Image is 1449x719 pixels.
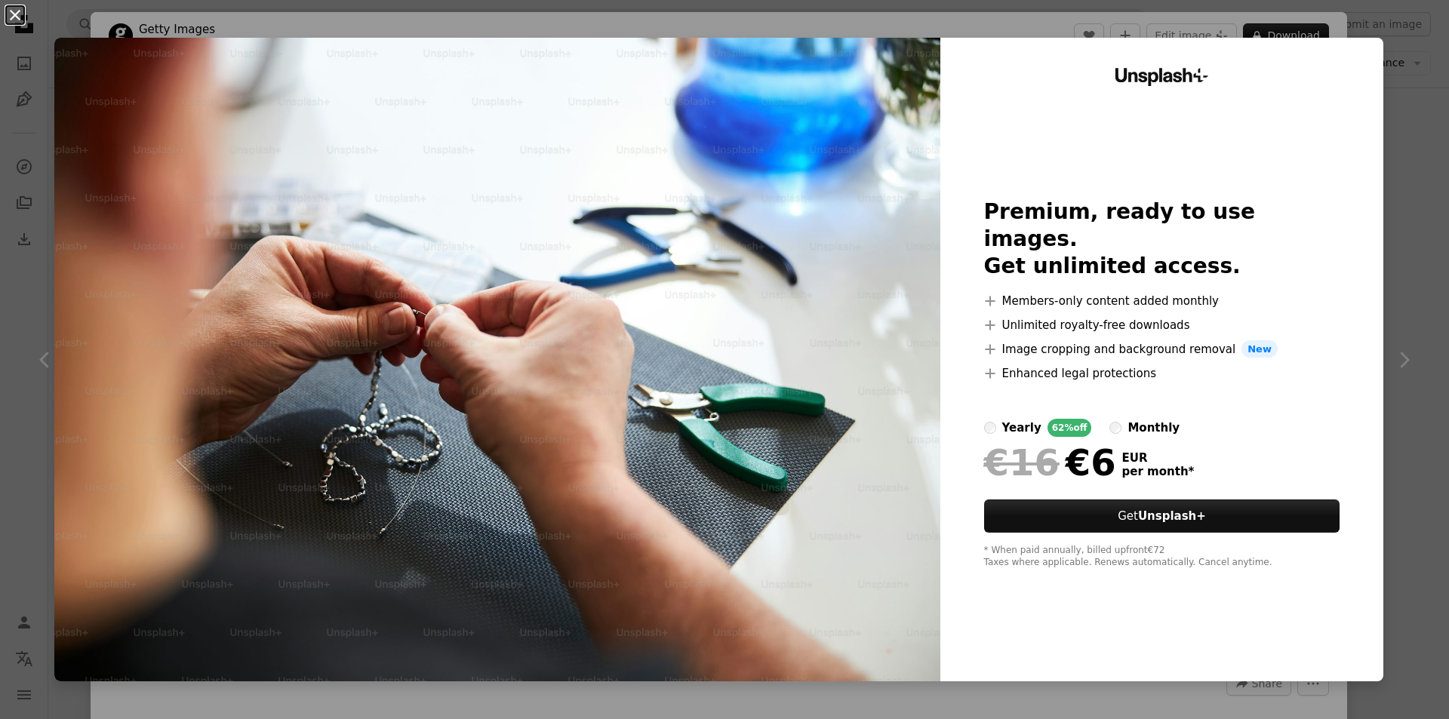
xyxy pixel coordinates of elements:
button: GetUnsplash+ [984,499,1340,533]
h2: Premium, ready to use images. Get unlimited access. [984,198,1340,280]
div: €6 [984,443,1116,482]
div: yearly [1002,419,1041,437]
div: * When paid annually, billed upfront €72 Taxes where applicable. Renews automatically. Cancel any... [984,545,1340,569]
div: monthly [1128,419,1180,437]
input: monthly [1109,422,1121,434]
li: Unlimited royalty-free downloads [984,316,1340,334]
li: Members-only content added monthly [984,292,1340,310]
span: EUR [1122,451,1195,465]
span: per month * [1122,465,1195,478]
li: Enhanced legal protections [984,364,1340,383]
li: Image cropping and background removal [984,340,1340,358]
input: yearly62%off [984,422,996,434]
div: 62% off [1048,419,1092,437]
span: New [1241,340,1278,358]
span: €16 [984,443,1060,482]
strong: Unsplash+ [1138,509,1206,523]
